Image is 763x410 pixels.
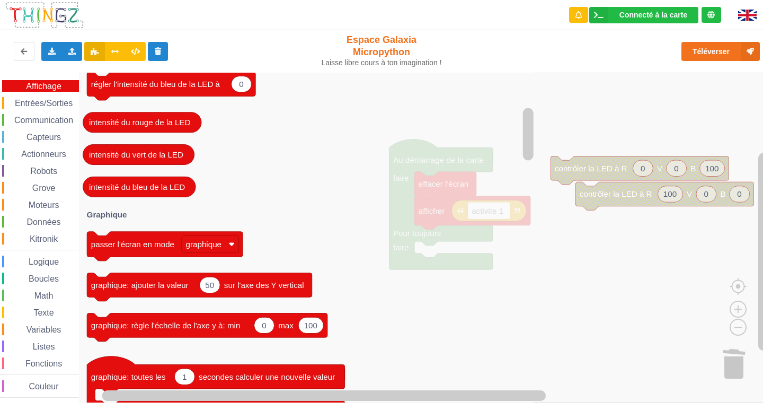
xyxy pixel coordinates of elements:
[704,189,708,198] text: 0
[27,200,61,210] span: Moteurs
[199,372,335,381] text: secondes calculer une nouvelle valeur
[28,234,59,243] span: Kitronik
[224,281,304,290] text: sur l'axe des Y vertical
[555,164,627,173] text: contrôler la LED à R
[186,240,221,249] text: graphique
[720,189,725,198] text: B
[589,7,698,23] div: Ta base fonctionne bien !
[690,164,696,173] text: B
[27,257,60,266] span: Logique
[25,133,63,142] span: Capteurs
[262,321,266,330] text: 0
[205,281,214,290] text: 50
[580,189,652,198] text: contrôler la LED à R
[738,10,757,21] img: gb.png
[91,240,174,249] text: passer l'écran en mode
[87,210,127,219] text: Graphique
[705,164,718,173] text: 100
[91,281,189,290] text: graphique: ajouter la valeur
[31,184,57,193] span: Grove
[619,11,687,19] div: Connecté à la carte
[29,167,59,176] span: Robots
[24,359,64,368] span: Fonctions
[641,164,645,173] text: 0
[27,274,60,283] span: Boucles
[31,342,57,351] span: Listes
[278,321,294,330] text: max
[5,1,84,29] img: thingz_logo.png
[91,321,241,330] text: graphique: règle l'échelle de l'axe y à: min
[681,42,760,61] button: Téléverser
[13,99,74,108] span: Entrées/Sorties
[304,321,317,330] text: 100
[25,217,63,226] span: Données
[89,150,183,159] text: intensité du vert de la LED
[28,382,60,391] span: Couleur
[317,34,447,67] div: Espace Galaxia Micropython
[89,118,191,127] text: intensité du rouge de la LED
[182,372,187,381] text: 1
[663,189,677,198] text: 100
[32,308,55,317] span: Texte
[702,7,721,23] div: Tu es connecté au serveur de création de Thingz
[20,150,68,159] span: Actionneurs
[674,164,678,173] text: 0
[91,80,220,89] text: régler l'intensité du bleu de la LED à
[657,164,663,173] text: V
[91,372,166,381] text: graphique: toutes les
[737,189,741,198] text: 0
[33,291,55,300] span: Math
[687,189,693,198] text: V
[25,325,63,334] span: Variables
[13,116,75,125] span: Communication
[317,58,447,67] div: Laisse libre cours à ton imagination !
[89,182,185,191] text: intensité du bleu de la LED
[24,82,63,91] span: Affichage
[239,80,243,89] text: 0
